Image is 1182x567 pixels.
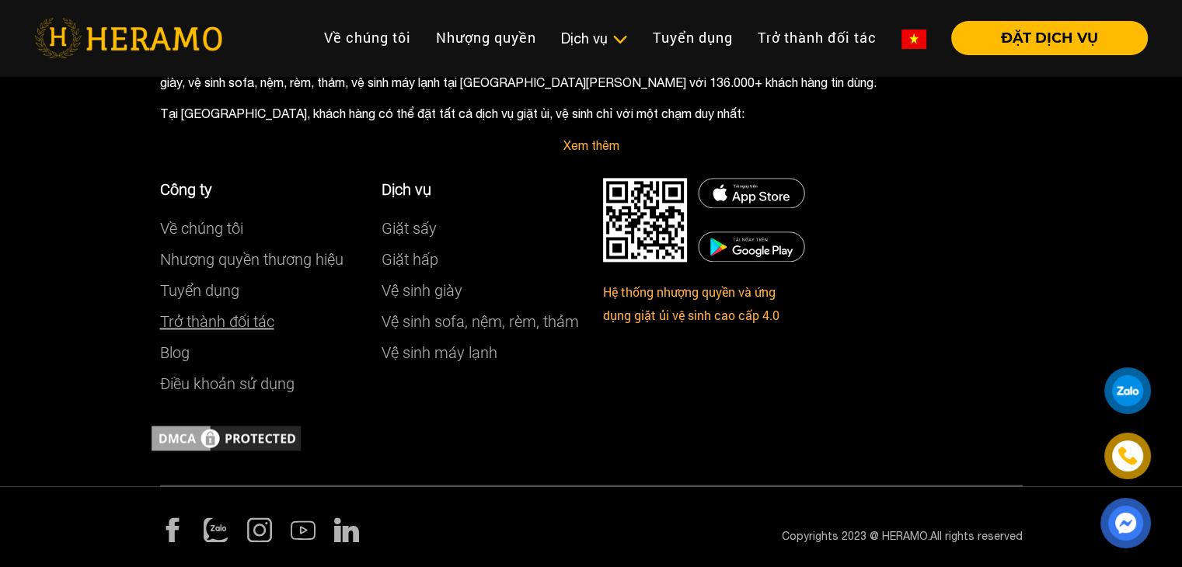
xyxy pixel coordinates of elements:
[160,343,190,362] a: Blog
[603,283,779,323] a: Hệ thống nhượng quyền và ứng dụng giặt ủi vệ sinh cao cấp 4.0
[382,343,497,362] a: Vệ sinh máy lạnh
[640,21,745,54] a: Tuyển dụng
[1106,434,1149,477] a: phone-icon
[698,178,805,208] img: DMCA.com Protection Status
[603,528,1023,544] p: Copyrights 2023 @ HERAMO.All rights reserved
[204,517,228,542] img: zalo-nav-icon
[334,517,359,542] img: linkendin-nav-icon
[612,32,628,47] img: subToggleIcon
[382,178,580,201] p: Dịch vụ
[148,430,304,444] a: DMCA.com Protection Status
[291,517,316,542] img: youtube-nav-icon
[561,28,628,49] div: Dịch vụ
[951,21,1148,55] button: ĐẶT DỊCH VỤ
[160,104,1023,123] p: Tại [GEOGRAPHIC_DATA], khách hàng có thể đặt tất cả dịch vụ giặt ủi, vệ sinh chỉ với một chạm duy...
[160,250,343,269] a: Nhượng quyền thương hiệu
[160,517,185,542] img: facebook-nav-icon
[382,312,579,331] a: Vệ sinh sofa, nệm, rèm, thảm
[34,18,222,58] img: heramo-logo.png
[382,281,462,300] a: Vệ sinh giày
[160,374,295,393] a: Điều khoản sử dụng
[148,423,304,454] img: DMCA.com Protection Status
[160,281,239,300] a: Tuyển dụng
[312,21,424,54] a: Về chúng tôi
[745,21,889,54] a: Trở thành đối tác
[698,231,805,262] img: DMCA.com Protection Status
[382,250,438,269] a: Giặt hấp
[901,30,926,49] img: vn-flag.png
[247,517,272,542] img: instagram-nav-icon
[424,21,549,54] a: Nhượng quyền
[1119,447,1137,464] img: phone-icon
[160,219,243,238] a: Về chúng tôi
[603,178,687,262] img: DMCA.com Protection Status
[160,178,358,201] p: Công ty
[563,138,619,152] a: Xem thêm
[160,312,274,331] a: Trở thành đối tác
[382,219,437,238] a: Giặt sấy
[939,31,1148,45] a: ĐẶT DỊCH VỤ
